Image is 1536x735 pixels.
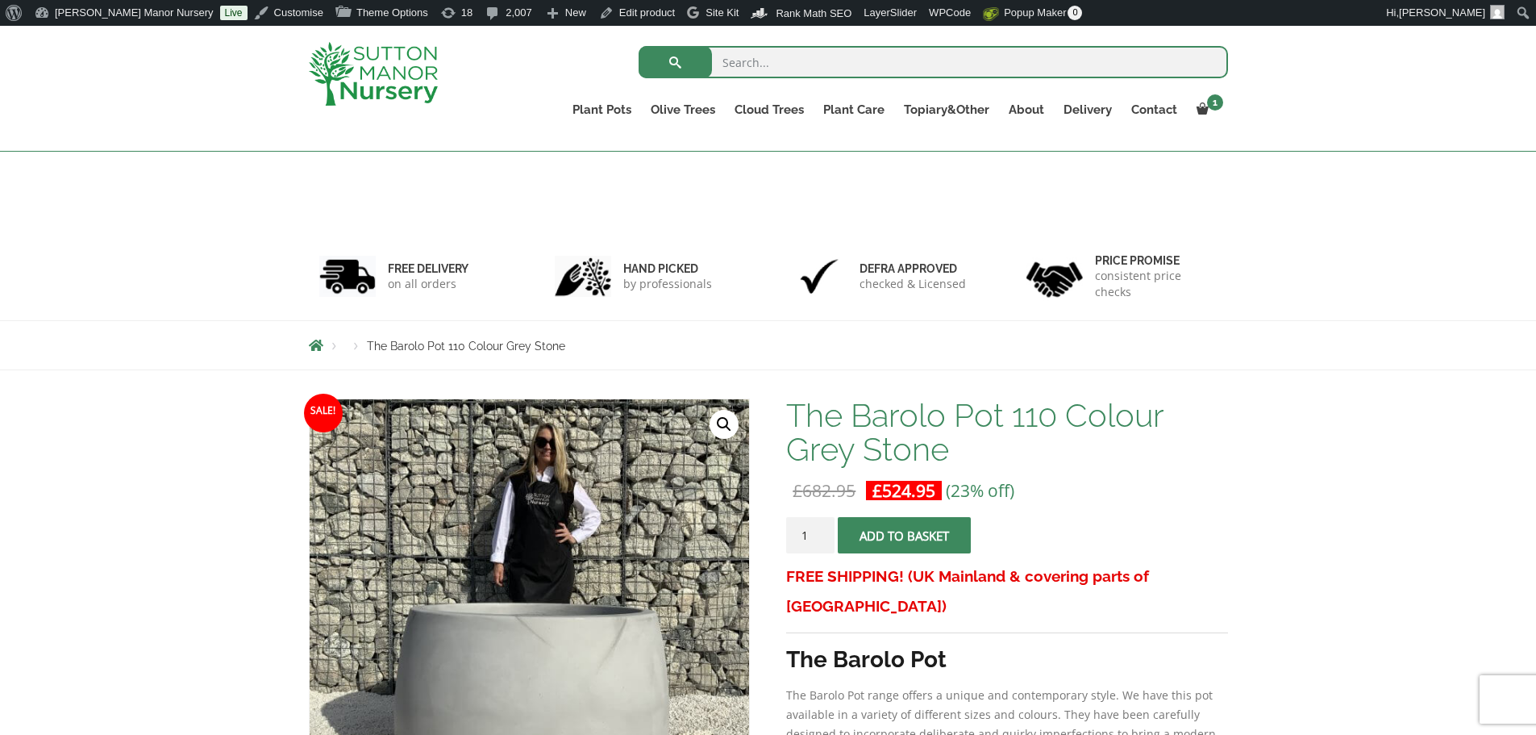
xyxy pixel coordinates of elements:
[304,394,343,432] span: Sale!
[1054,98,1122,121] a: Delivery
[710,410,739,439] a: View full-screen image gallery
[872,479,882,502] span: £
[793,479,802,502] span: £
[776,7,851,19] span: Rank Math SEO
[1095,253,1218,268] h6: Price promise
[860,276,966,292] p: checked & Licensed
[814,98,894,121] a: Plant Care
[786,562,1227,621] h3: FREE SHIPPING! (UK Mainland & covering parts of [GEOGRAPHIC_DATA])
[946,479,1014,502] span: (23% off)
[623,261,712,276] h6: hand picked
[563,98,641,121] a: Plant Pots
[999,98,1054,121] a: About
[706,6,739,19] span: Site Kit
[725,98,814,121] a: Cloud Trees
[786,646,947,673] strong: The Barolo Pot
[641,98,725,121] a: Olive Trees
[1399,6,1485,19] span: [PERSON_NAME]
[793,479,855,502] bdi: 682.95
[319,256,376,297] img: 1.jpg
[786,517,835,553] input: Product quantity
[309,339,1228,352] nav: Breadcrumbs
[860,261,966,276] h6: Defra approved
[220,6,248,20] a: Live
[894,98,999,121] a: Topiary&Other
[388,276,468,292] p: on all orders
[1068,6,1082,20] span: 0
[639,46,1228,78] input: Search...
[555,256,611,297] img: 2.jpg
[1207,94,1223,111] span: 1
[791,256,847,297] img: 3.jpg
[1187,98,1228,121] a: 1
[367,340,565,353] span: The Barolo Pot 110 Colour Grey Stone
[1026,252,1083,301] img: 4.jpg
[388,261,468,276] h6: FREE DELIVERY
[786,399,1227,466] h1: The Barolo Pot 110 Colour Grey Stone
[838,517,971,553] button: Add to basket
[872,479,935,502] bdi: 524.95
[1095,268,1218,300] p: consistent price checks
[623,276,712,292] p: by professionals
[1122,98,1187,121] a: Contact
[309,42,438,106] img: logo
